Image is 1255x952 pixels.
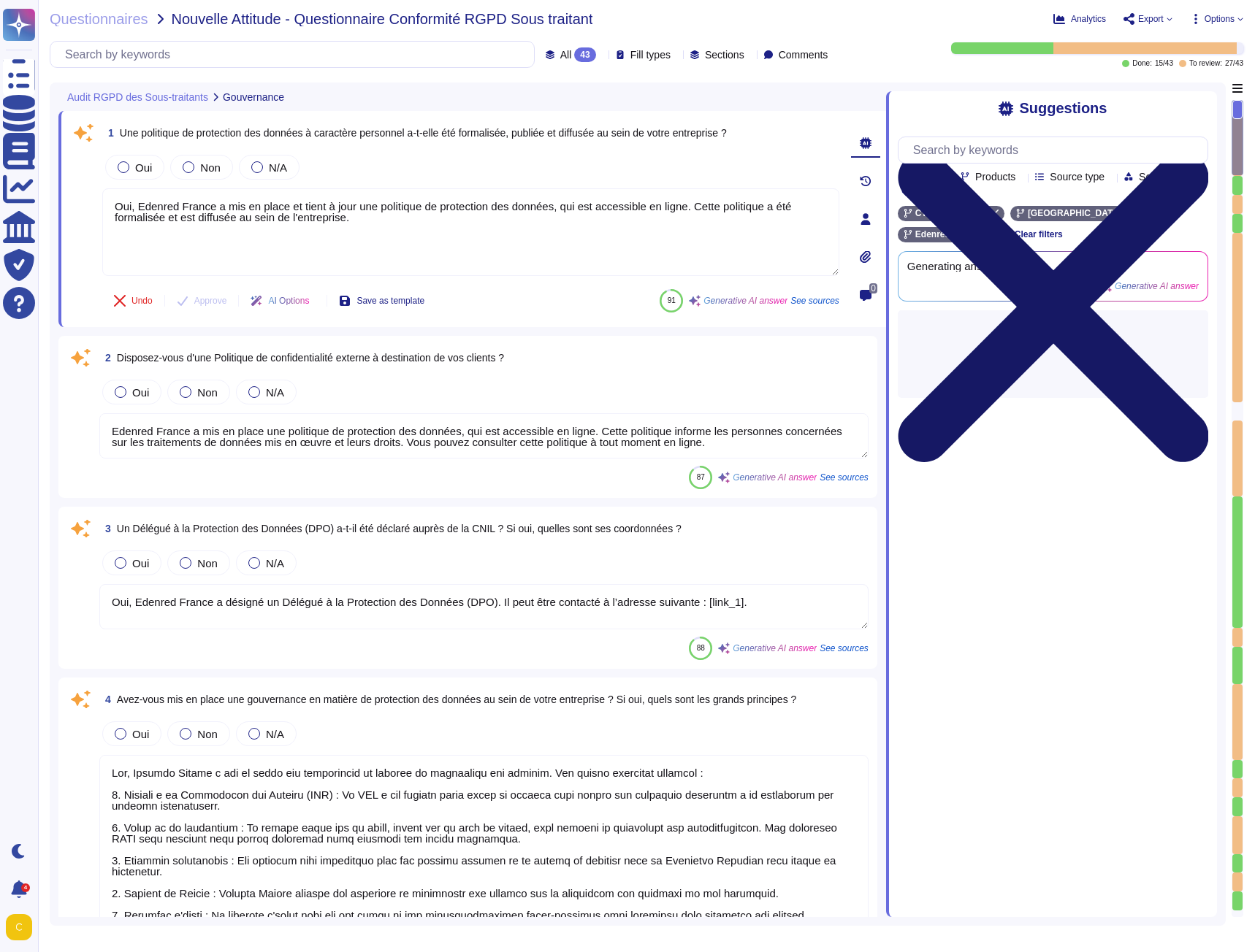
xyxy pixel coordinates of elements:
[58,42,534,67] input: Search by keywords
[197,557,218,569] span: Non
[172,12,593,26] span: Nouvelle Attitude - Questionnaire Conformité RGPD Sous traitant
[117,694,797,705] span: Avez-vous mis en place une gouvernance en matière de protection des données au sein de votre entr...
[99,353,111,363] span: 2
[560,50,572,60] span: All
[1189,60,1222,67] span: To review:
[200,161,221,174] span: Non
[266,557,284,569] span: N/A
[117,352,504,364] span: Disposez-vous d'une Politique de confidentialité externe à destination de vos clients ?
[697,644,705,652] span: 88
[703,296,787,305] span: Generative AI answer
[194,296,227,305] span: Approve
[21,883,30,892] div: 4
[1155,60,1173,67] span: 15 / 43
[132,386,149,399] span: Oui
[99,584,869,629] textarea: Oui, Edenred France a désigné un Délégué à la Protection des Données (DPO). Il peut être contacté...
[1132,60,1152,67] span: Done:
[820,473,869,482] span: See sources
[630,50,671,60] span: Fill types
[269,161,287,174] span: N/A
[733,473,817,482] span: Generative AI answer
[117,523,682,534] span: Un Délégué à la Protection des Données (DPO) a-t-il été déclaré auprès de la CNIL ? Si oui, quell...
[668,296,676,304] span: 91
[790,296,839,305] span: See sources
[99,523,111,534] span: 3
[120,127,727,139] span: Une politique de protection des données à caractère personnel a-t-elle été formalisée, publiée et...
[327,286,436,315] button: Save as template
[697,473,705,481] span: 87
[197,728,218,740] span: Non
[356,296,424,305] span: Save as template
[733,644,817,653] span: Generative AI answer
[165,286,239,315] button: Approve
[3,911,42,943] button: user
[869,283,877,293] span: 0
[574,47,595,62] div: 43
[779,50,828,60] span: Comments
[1225,60,1243,67] span: 27 / 43
[102,286,164,315] button: Undo
[99,413,869,458] textarea: Edenred France a mis en place une politique de protection des données, qui est accessible en lign...
[50,12,148,26] span: Questionnaires
[131,296,153,305] span: Undo
[1138,15,1164,23] span: Export
[223,92,284,102] span: Gouvernance
[102,128,114,138] span: 1
[1071,15,1106,23] span: Analytics
[132,728,149,740] span: Oui
[906,137,1208,163] input: Search by keywords
[67,92,208,102] span: Audit RGPD des Sous-traitants
[99,694,111,705] span: 4
[705,50,744,60] span: Sections
[102,188,839,276] textarea: Oui, Edenred France a mis en place et tient à jour une politique de protection des données, qui e...
[135,161,152,174] span: Oui
[132,557,149,569] span: Oui
[197,386,218,399] span: Non
[820,644,869,653] span: See sources
[6,914,32,940] img: user
[1053,13,1106,25] button: Analytics
[266,386,284,399] span: N/A
[268,296,309,305] span: AI Options
[266,728,284,740] span: N/A
[1205,15,1235,23] span: Options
